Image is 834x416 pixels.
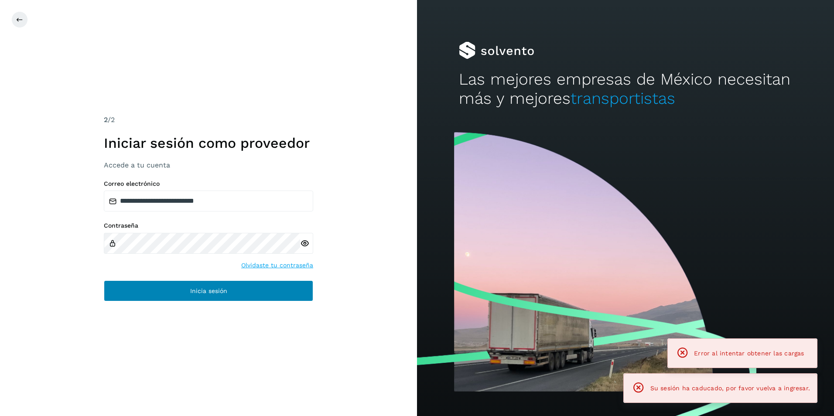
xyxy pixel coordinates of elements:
span: 2 [104,116,108,124]
div: /2 [104,115,313,125]
label: Contraseña [104,222,313,229]
a: Olvidaste tu contraseña [241,261,313,270]
h2: Las mejores empresas de México necesitan más y mejores [459,70,793,109]
button: Inicia sesión [104,280,313,301]
span: transportistas [571,89,675,108]
label: Correo electrónico [104,180,313,188]
h3: Accede a tu cuenta [104,161,313,169]
h1: Iniciar sesión como proveedor [104,135,313,151]
span: Su sesión ha caducado, por favor vuelva a ingresar. [650,385,810,392]
span: Error al intentar obtener las cargas [694,350,804,357]
span: Inicia sesión [190,288,227,294]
